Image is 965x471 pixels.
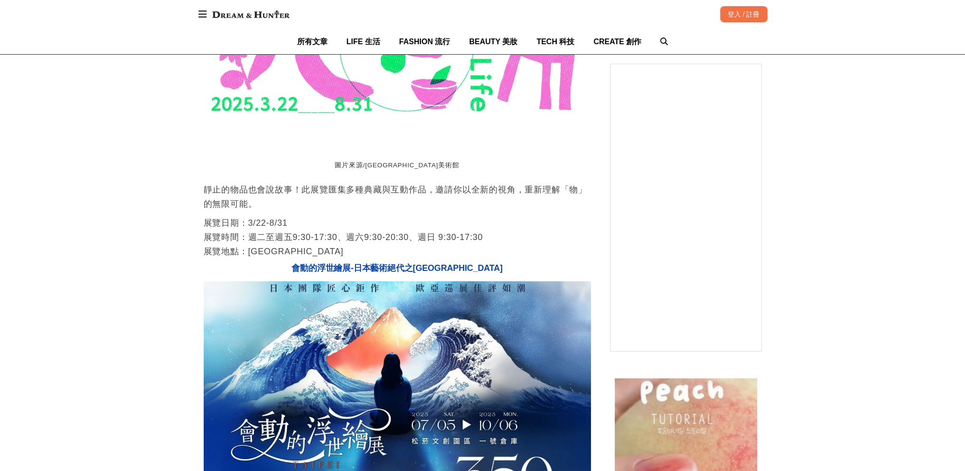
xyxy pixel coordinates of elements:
span: FASHION 流行 [399,38,450,46]
span: 會動的浮世繪展-日本藝術絕代之[GEOGRAPHIC_DATA] [291,263,503,273]
a: FASHION 流行 [399,29,450,54]
a: LIFE 生活 [347,29,380,54]
span: CREATE 創作 [593,38,641,46]
span: 所有文章 [297,38,328,46]
figcaption: 圖片來源/[GEOGRAPHIC_DATA]美術館 [204,156,591,175]
p: 靜止的物品也會說故事！此展覽匯集多種典藏與互動作品，邀請你以全新的視角，重新理解「物」的無限可能。 [204,183,591,211]
p: 展覽日期：3/22-8/31 展覽時間：週二至週五9:30-17:30、週六9:30-20:30、週日 9:30-17:30 展覽地點：[GEOGRAPHIC_DATA] [204,216,591,259]
span: TECH 科技 [536,38,574,46]
a: CREATE 創作 [593,29,641,54]
span: BEAUTY 美妝 [469,38,517,46]
img: Dream & Hunter [207,6,294,23]
div: 登入 / 註冊 [720,6,768,22]
span: LIFE 生活 [347,38,380,46]
a: BEAUTY 美妝 [469,29,517,54]
a: 所有文章 [297,29,328,54]
a: TECH 科技 [536,29,574,54]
